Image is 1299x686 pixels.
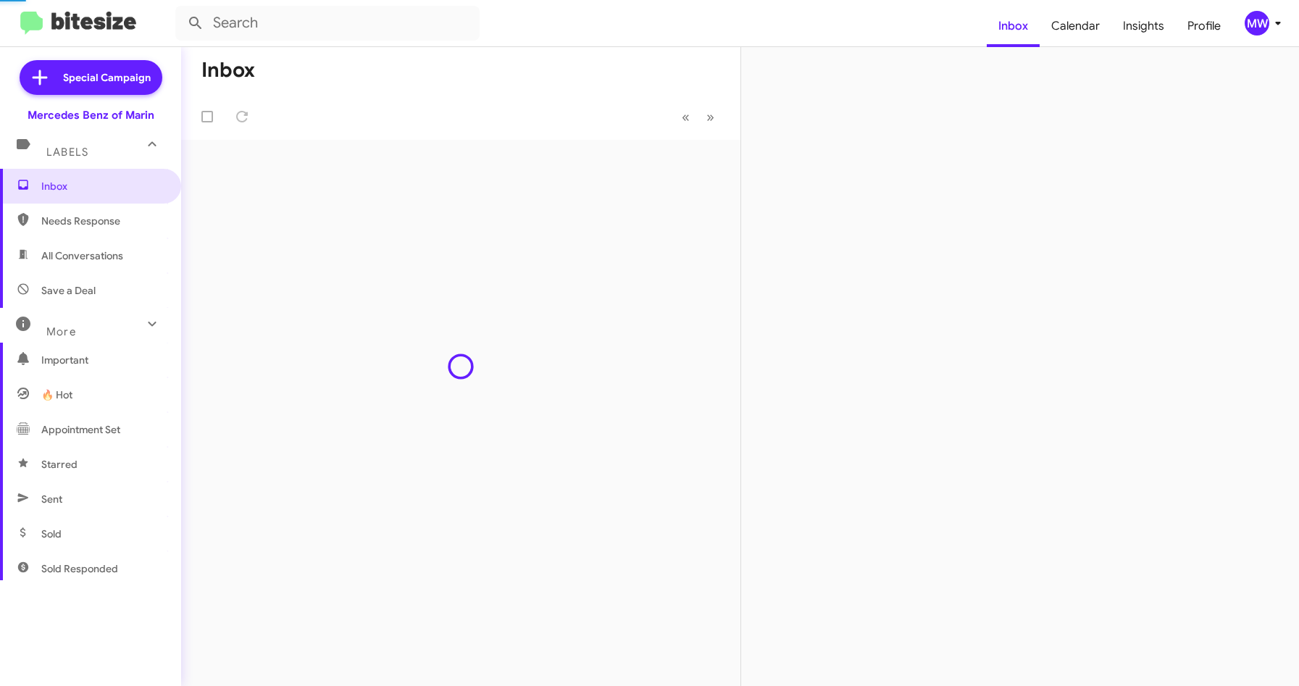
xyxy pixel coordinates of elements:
[673,102,698,132] button: Previous
[41,492,62,506] span: Sent
[41,561,118,576] span: Sold Responded
[987,5,1040,47] a: Inbox
[674,102,723,132] nav: Page navigation example
[682,108,690,126] span: «
[1111,5,1176,47] a: Insights
[201,59,255,82] h1: Inbox
[41,283,96,298] span: Save a Deal
[41,179,164,193] span: Inbox
[41,353,164,367] span: Important
[1176,5,1232,47] a: Profile
[706,108,714,126] span: »
[41,388,72,402] span: 🔥 Hot
[63,70,151,85] span: Special Campaign
[41,248,123,263] span: All Conversations
[41,457,78,472] span: Starred
[1245,11,1269,35] div: MW
[41,214,164,228] span: Needs Response
[20,60,162,95] a: Special Campaign
[1232,11,1283,35] button: MW
[1040,5,1111,47] a: Calendar
[41,422,120,437] span: Appointment Set
[46,146,88,159] span: Labels
[698,102,723,132] button: Next
[28,108,154,122] div: Mercedes Benz of Marin
[175,6,480,41] input: Search
[46,325,76,338] span: More
[41,527,62,541] span: Sold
